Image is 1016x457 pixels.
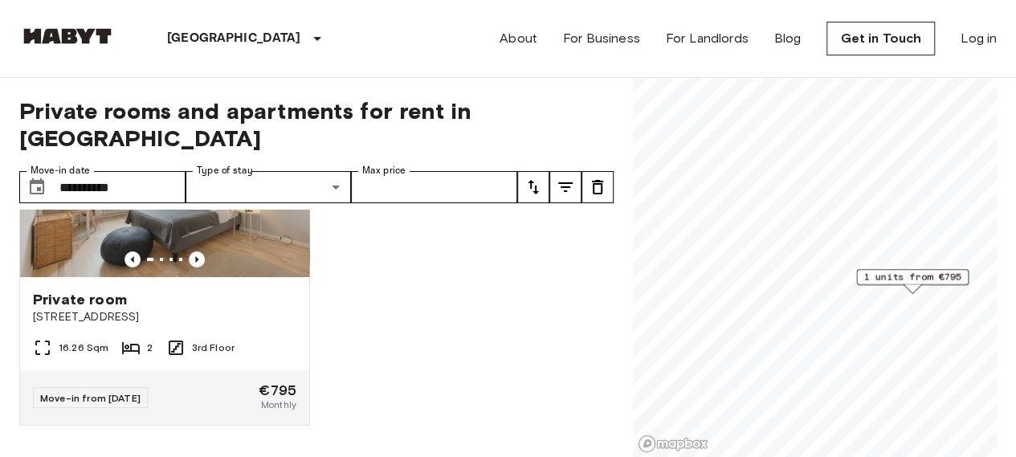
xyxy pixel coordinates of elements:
[856,269,969,294] div: Map marker
[261,398,296,412] span: Monthly
[259,383,296,398] span: €795
[666,29,749,48] a: For Landlords
[197,164,253,177] label: Type of stay
[362,164,406,177] label: Max price
[517,171,549,203] button: tune
[581,171,614,203] button: tune
[638,435,708,453] a: Mapbox logo
[563,29,640,48] a: For Business
[500,29,537,48] a: About
[167,29,301,48] p: [GEOGRAPHIC_DATA]
[19,97,614,152] span: Private rooms and apartments for rent in [GEOGRAPHIC_DATA]
[826,22,935,55] a: Get in Touch
[774,29,802,48] a: Blog
[549,171,581,203] button: tune
[863,270,961,284] span: 1 units from €795
[961,29,997,48] a: Log in
[19,28,116,44] img: Habyt
[31,164,90,177] label: Move-in date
